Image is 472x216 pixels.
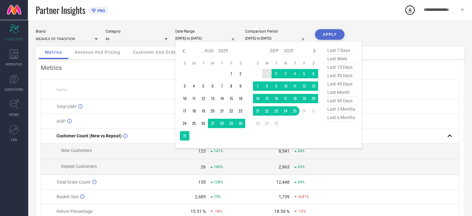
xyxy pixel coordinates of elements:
th: Monday [189,61,199,66]
span: 34% [298,149,305,153]
span: Customer And Orders [133,50,180,55]
span: last 90 days [326,97,357,105]
td: Fri Sep 26 2025 [299,106,309,116]
td: Thu Sep 11 2025 [290,81,299,91]
span: -12% [298,209,306,214]
span: 160% [214,165,223,169]
th: Thursday [290,61,299,66]
td: Wed Sep 10 2025 [281,81,290,91]
td: Thu Aug 14 2025 [217,94,227,103]
td: Sat Aug 09 2025 [236,81,245,91]
td: Sat Aug 23 2025 [236,106,245,116]
td: Sun Sep 14 2025 [253,94,262,103]
td: Sat Sep 20 2025 [309,94,318,103]
span: Revenue And Pricing [75,50,120,55]
div: 1,739 [279,194,290,199]
td: Thu Sep 18 2025 [290,94,299,103]
span: Return Percentage [56,209,92,214]
span: last 45 days [326,80,357,88]
td: Fri Aug 01 2025 [227,69,236,78]
span: last 15 days [326,63,357,71]
td: Mon Sep 22 2025 [262,106,272,116]
th: Saturday [309,61,318,66]
span: SCORECARDS [5,37,23,41]
span: 141% [214,149,223,153]
button: APPLY [315,29,344,40]
span: TRENDS [9,112,19,117]
div: 18.59 % [274,209,290,214]
th: Friday [299,61,309,66]
td: Tue Aug 05 2025 [199,81,208,91]
span: -4.81% [298,195,309,199]
span: Metrics [45,50,62,55]
input: Select comparison period [245,35,307,42]
th: Sunday [180,61,189,66]
th: Sunday [253,61,262,66]
td: Sun Sep 07 2025 [253,81,262,91]
span: 128% [214,180,223,184]
td: Wed Aug 06 2025 [208,81,217,91]
td: Fri Aug 22 2025 [227,106,236,116]
th: Wednesday [208,61,217,66]
td: Mon Sep 08 2025 [262,81,272,91]
td: Fri Sep 19 2025 [299,94,309,103]
td: Wed Sep 17 2025 [281,94,290,103]
span: 33% [298,165,305,169]
th: Thursday [217,61,227,66]
td: Thu Sep 25 2025 [290,106,299,116]
td: Sun Aug 31 2025 [180,131,189,140]
th: Friday [227,61,236,66]
td: Tue Sep 09 2025 [272,81,281,91]
td: Tue Sep 02 2025 [272,69,281,78]
td: Thu Aug 28 2025 [217,119,227,128]
span: last 7 days [326,46,357,55]
span: Repeat Customers [61,164,97,169]
td: Mon Sep 01 2025 [262,69,272,78]
td: Wed Sep 24 2025 [281,106,290,116]
span: last 3 months [326,105,357,113]
td: Sat Aug 30 2025 [236,119,245,128]
td: Mon Aug 04 2025 [189,81,199,91]
div: 155 [198,180,206,185]
span: AISP [56,119,66,124]
td: Sat Aug 02 2025 [236,69,245,78]
div: Metrics [41,64,459,71]
td: Fri Sep 05 2025 [299,69,309,78]
td: Fri Aug 29 2025 [227,119,236,128]
span: FWD [11,137,17,142]
span: SUGGESTIONS [5,87,24,92]
span: Total Order Count [56,180,91,185]
td: Tue Aug 26 2025 [199,119,208,128]
td: Tue Sep 23 2025 [272,106,281,116]
td: Mon Aug 11 2025 [189,94,199,103]
div: Category [106,29,168,34]
div: 26 [201,164,206,169]
span: last 30 days [326,71,357,80]
td: Tue Aug 19 2025 [199,106,208,116]
td: Wed Aug 20 2025 [208,106,217,116]
td: Wed Aug 13 2025 [208,94,217,103]
td: Tue Sep 30 2025 [272,119,281,128]
div: 2,685 [195,194,206,199]
input: Select date range [175,35,237,42]
div: Open download list [404,4,416,16]
td: Fri Aug 08 2025 [227,81,236,91]
div: Next month [311,47,318,55]
div: Previous month [180,47,187,55]
td: Thu Aug 07 2025 [217,81,227,91]
div: 123 [198,149,206,154]
th: Tuesday [199,61,208,66]
th: Saturday [236,61,245,66]
div: Brand [36,29,98,34]
th: Monday [262,61,272,66]
td: Thu Aug 21 2025 [217,106,227,116]
th: Wednesday [281,61,290,66]
td: Sun Aug 03 2025 [180,81,189,91]
td: Tue Aug 12 2025 [199,94,208,103]
div: Date Range [175,29,237,34]
span: Basket Size [56,194,79,199]
span: New Customers [61,148,92,153]
div: 12,448 [276,180,290,185]
span: last 6 months [326,113,357,122]
td: Thu Sep 04 2025 [290,69,299,78]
